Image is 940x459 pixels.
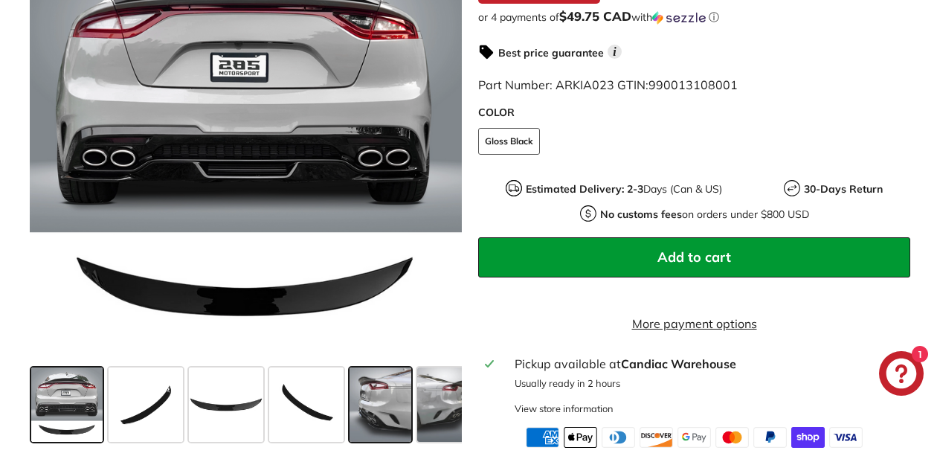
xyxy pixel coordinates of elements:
img: discover [640,427,673,448]
img: apple_pay [564,427,597,448]
div: or 4 payments of with [478,10,910,25]
label: COLOR [478,105,910,121]
span: 990013108001 [648,77,738,92]
img: visa [829,427,863,448]
img: Sezzle [652,11,706,25]
button: Add to cart [478,237,910,277]
img: american_express [526,427,559,448]
strong: Estimated Delivery: 2-3 [526,182,643,196]
inbox-online-store-chat: Shopify online store chat [875,351,928,399]
p: Usually ready in 2 hours [515,376,904,391]
img: google_pay [677,427,711,448]
div: or 4 payments of$49.75 CADwithSezzle Click to learn more about Sezzle [478,10,910,25]
div: Pickup available at [515,355,904,373]
img: master [715,427,749,448]
strong: Best price guarantee [498,46,604,60]
div: View store information [515,402,614,416]
p: on orders under $800 USD [600,207,809,222]
img: paypal [753,427,787,448]
span: i [608,45,622,59]
img: shopify_pay [791,427,825,448]
strong: Candiac Warehouse [621,356,736,371]
span: Part Number: ARKIA023 GTIN: [478,77,738,92]
p: Days (Can & US) [526,182,722,197]
span: $49.75 CAD [559,8,631,24]
span: Add to cart [657,248,731,266]
img: diners_club [602,427,635,448]
strong: 30-Days Return [804,182,883,196]
strong: No customs fees [600,208,682,221]
a: More payment options [478,315,910,333]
